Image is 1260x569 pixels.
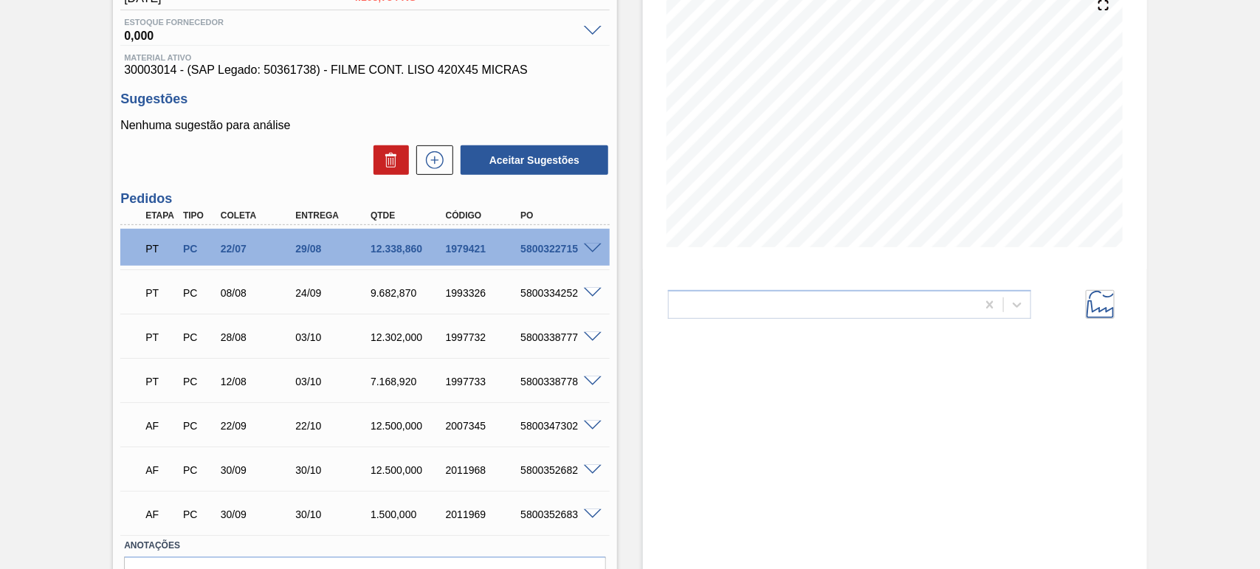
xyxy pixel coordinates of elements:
[367,376,450,387] div: 7.168,920
[142,365,180,398] div: Pedido em Trânsito
[142,232,180,265] div: Pedido em Trânsito
[142,498,180,531] div: Aguardando Faturamento
[124,535,606,556] label: Anotações
[179,464,218,476] div: Pedido de Compra
[367,210,450,221] div: Qtde
[442,287,526,299] div: 1993326
[292,243,375,255] div: 29/08/2025
[442,210,526,221] div: Código
[142,277,180,309] div: Pedido em Trânsito
[179,287,218,299] div: Pedido de Compra
[461,145,608,175] button: Aceitar Sugestões
[517,376,600,387] div: 5800338778
[179,331,218,343] div: Pedido de Compra
[142,321,180,354] div: Pedido em Trânsito
[217,210,300,221] div: Coleta
[217,420,300,432] div: 22/09/2025
[367,420,450,432] div: 12.500,000
[517,331,600,343] div: 5800338777
[145,376,176,387] p: PT
[120,92,610,107] h3: Sugestões
[124,63,606,77] span: 30003014 - (SAP Legado: 50361738) - FILME CONT. LISO 420X45 MICRAS
[120,191,610,207] h3: Pedidos
[179,420,218,432] div: Pedido de Compra
[442,243,526,255] div: 1979421
[292,376,375,387] div: 03/10/2025
[145,287,176,299] p: PT
[142,210,180,221] div: Etapa
[292,508,375,520] div: 30/10/2025
[217,243,300,255] div: 22/07/2025
[367,287,450,299] div: 9.682,870
[442,376,526,387] div: 1997733
[179,243,218,255] div: Pedido de Compra
[217,464,300,476] div: 30/09/2025
[367,508,450,520] div: 1.500,000
[142,454,180,486] div: Aguardando Faturamento
[292,331,375,343] div: 03/10/2025
[145,331,176,343] p: PT
[292,287,375,299] div: 24/09/2025
[217,376,300,387] div: 12/08/2025
[453,144,610,176] div: Aceitar Sugestões
[409,145,453,175] div: Nova sugestão
[124,53,606,62] span: Material ativo
[517,508,600,520] div: 5800352683
[145,508,176,520] p: AF
[179,376,218,387] div: Pedido de Compra
[366,145,409,175] div: Excluir Sugestões
[517,420,600,432] div: 5800347302
[442,508,526,520] div: 2011969
[217,331,300,343] div: 28/08/2025
[442,420,526,432] div: 2007345
[517,464,600,476] div: 5800352682
[442,464,526,476] div: 2011968
[367,331,450,343] div: 12.302,000
[124,27,576,41] span: 0,000
[442,331,526,343] div: 1997732
[292,464,375,476] div: 30/10/2025
[292,420,375,432] div: 22/10/2025
[517,287,600,299] div: 5800334252
[145,420,176,432] p: AF
[142,410,180,442] div: Aguardando Faturamento
[124,18,576,27] span: Estoque Fornecedor
[120,119,610,132] p: Nenhuma sugestão para análise
[367,243,450,255] div: 12.338,860
[292,210,375,221] div: Entrega
[517,210,600,221] div: PO
[217,287,300,299] div: 08/08/2025
[217,508,300,520] div: 30/09/2025
[179,508,218,520] div: Pedido de Compra
[367,464,450,476] div: 12.500,000
[145,464,176,476] p: AF
[179,210,218,221] div: Tipo
[145,243,176,255] p: PT
[517,243,600,255] div: 5800322715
